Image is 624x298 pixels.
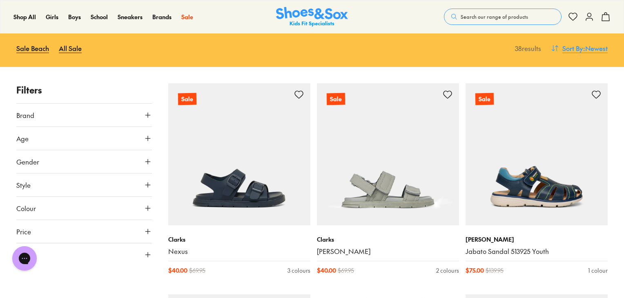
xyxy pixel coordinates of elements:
[16,227,31,236] span: Price
[16,180,31,190] span: Style
[486,266,504,275] span: $ 139.95
[168,247,310,256] a: Nexus
[16,150,152,173] button: Gender
[189,266,205,275] span: $ 69.95
[168,83,310,225] a: Sale
[562,43,583,53] span: Sort By
[168,235,310,244] p: Clarks
[512,43,541,53] p: 38 results
[466,235,608,244] p: [PERSON_NAME]
[68,13,81,21] a: Boys
[16,157,39,167] span: Gender
[118,13,143,21] a: Sneakers
[46,13,58,21] a: Girls
[16,127,152,150] button: Age
[13,13,36,21] a: Shop All
[16,220,152,243] button: Price
[444,9,562,25] button: Search our range of products
[16,203,36,213] span: Colour
[461,13,528,20] span: Search our range of products
[317,83,459,225] a: Sale
[583,43,608,53] span: : Newest
[317,235,459,244] p: Clarks
[475,93,494,105] p: Sale
[466,247,608,256] a: Jabato Sandal 513925 Youth
[178,93,196,105] p: Sale
[16,133,29,143] span: Age
[287,266,310,275] div: 3 colours
[16,173,152,196] button: Style
[436,266,459,275] div: 2 colours
[16,83,152,97] p: Filters
[327,93,345,105] p: Sale
[276,7,348,27] img: SNS_Logo_Responsive.svg
[91,13,108,21] a: School
[16,39,49,57] a: Sale Beach
[59,39,82,57] a: All Sale
[16,110,34,120] span: Brand
[16,104,152,127] button: Brand
[466,83,608,225] a: Sale
[8,243,41,274] iframe: Gorgias live chat messenger
[168,266,187,275] span: $ 40.00
[588,266,608,275] div: 1 colour
[181,13,193,21] a: Sale
[317,266,336,275] span: $ 40.00
[152,13,172,21] a: Brands
[466,266,484,275] span: $ 75.00
[338,266,354,275] span: $ 69.95
[551,39,608,57] button: Sort By:Newest
[16,243,152,266] button: Size
[16,197,152,220] button: Colour
[317,247,459,256] a: [PERSON_NAME]
[276,7,348,27] a: Shoes & Sox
